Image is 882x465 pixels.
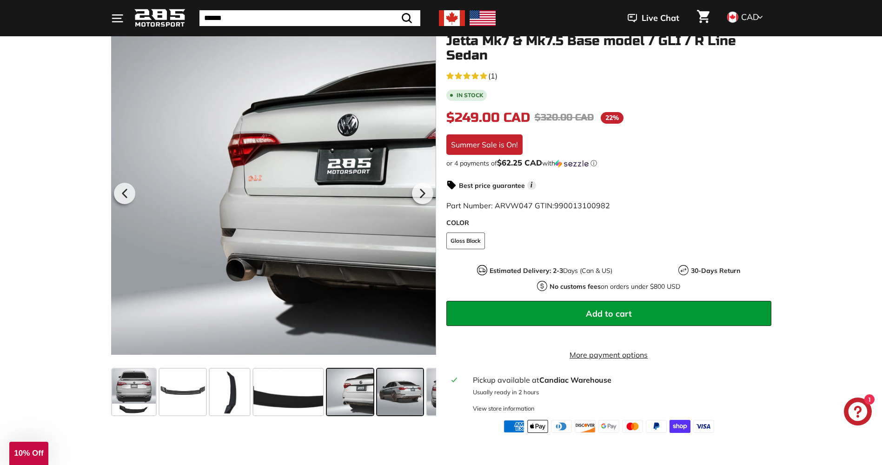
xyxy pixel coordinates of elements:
p: Days (Can & US) [490,266,612,276]
img: Logo_285_Motorsport_areodynamics_components [134,7,186,29]
span: 22% [601,112,623,124]
p: on orders under $800 USD [550,282,680,292]
div: 10% Off [9,442,48,465]
span: Part Number: ARVW047 GTIN: [446,201,610,210]
a: More payment options [446,349,771,360]
b: In stock [457,93,483,98]
strong: Best price guarantee [459,181,525,190]
button: Add to cart [446,301,771,326]
img: american_express [504,420,524,433]
span: CAD [741,12,759,22]
inbox-online-store-chat: Shopify online store chat [841,398,875,428]
img: master [622,420,643,433]
img: diners_club [551,420,572,433]
span: Live Chat [642,12,679,24]
a: 5.0 rating (1 votes) [446,69,771,81]
span: $62.25 CAD [497,158,542,167]
span: $249.00 CAD [446,110,530,126]
label: COLOR [446,218,771,228]
strong: 30-Days Return [691,266,740,275]
strong: Candiac Warehouse [539,375,611,385]
img: discover [575,420,596,433]
span: (1) [488,70,497,81]
img: Sezzle [555,159,589,168]
strong: Estimated Delivery: 2-3 [490,266,563,275]
span: Add to cart [586,308,632,319]
span: i [527,181,536,190]
h1: Duckbill Style Trunk Spoiler - [DATE]-[DATE] Jetta Mk7 & Mk7.5 Base model / GLI / R Line Sedan [446,20,771,62]
img: apple_pay [527,420,548,433]
p: Usually ready in 2 hours [473,388,765,397]
img: visa [693,420,714,433]
div: Summer Sale is On! [446,134,523,155]
img: shopify_pay [670,420,690,433]
div: or 4 payments of with [446,159,771,168]
input: Search [199,10,420,26]
strong: No customs fees [550,282,601,291]
div: Pickup available at [473,374,765,385]
img: google_pay [598,420,619,433]
button: Live Chat [616,7,691,30]
span: $320.00 CAD [535,112,594,123]
span: 10% Off [14,449,43,458]
img: paypal [646,420,667,433]
a: Cart [691,2,715,34]
div: or 4 payments of$62.25 CADwithSezzle Click to learn more about Sezzle [446,159,771,168]
span: 990013100982 [554,201,610,210]
div: View store information [473,404,535,413]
